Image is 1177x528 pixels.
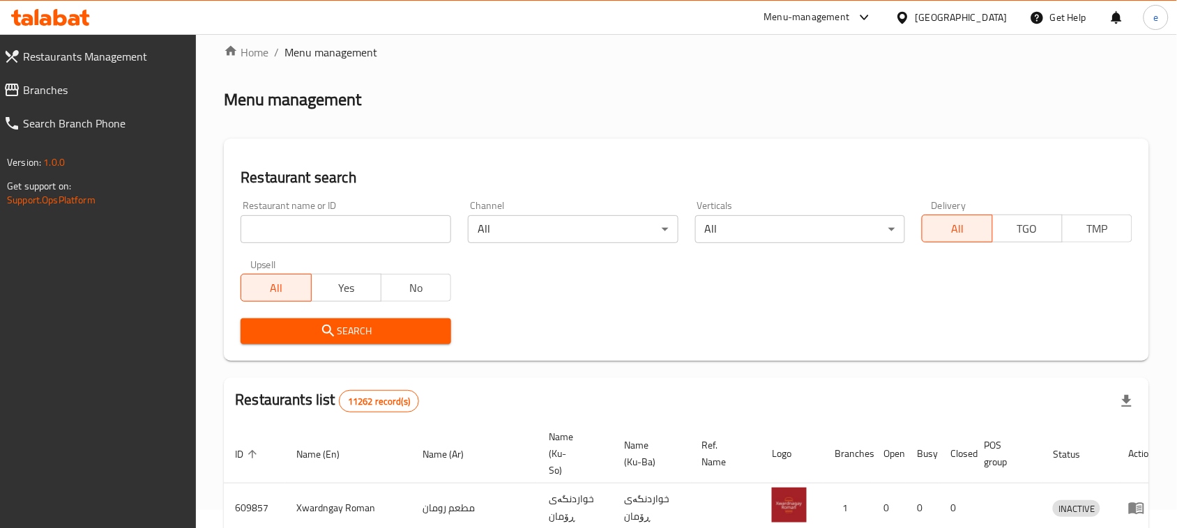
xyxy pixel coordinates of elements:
[250,260,276,270] label: Upsell
[549,428,596,479] span: Name (Ku-So)
[992,215,1063,242] button: TGO
[339,390,419,412] div: Total records count
[1128,499,1154,516] div: Menu
[1110,385,1144,418] div: Export file
[423,446,482,463] span: Name (Ar)
[1062,215,1132,242] button: TMP
[247,278,305,298] span: All
[872,424,906,483] th: Open
[7,177,71,195] span: Get support on:
[984,437,1025,470] span: POS group
[7,153,41,171] span: Version:
[998,219,1057,239] span: TGO
[241,167,1132,188] h2: Restaurant search
[241,318,451,344] button: Search
[772,488,807,522] img: Xwardngay Roman
[939,424,973,483] th: Closed
[1153,10,1158,25] span: e
[1068,219,1127,239] span: TMP
[922,215,992,242] button: All
[1053,446,1098,463] span: Status
[224,88,361,111] h2: Menu management
[241,215,451,243] input: Search for restaurant name or ID..
[381,274,451,302] button: No
[624,437,674,470] span: Name (Ku-Ba)
[701,437,744,470] span: Ref. Name
[1117,424,1165,483] th: Action
[340,395,418,408] span: 11262 record(s)
[764,9,850,26] div: Menu-management
[23,81,185,98] span: Branches
[284,44,377,61] span: Menu management
[296,446,358,463] span: Name (En)
[43,153,65,171] span: 1.0.0
[311,274,381,302] button: Yes
[317,278,376,298] span: Yes
[823,424,872,483] th: Branches
[1053,500,1100,517] div: INACTIVE
[274,44,279,61] li: /
[23,115,185,132] span: Search Branch Phone
[387,278,446,298] span: No
[23,48,185,65] span: Restaurants Management
[7,191,96,209] a: Support.OpsPlatform
[906,424,939,483] th: Busy
[252,323,440,340] span: Search
[224,44,1149,61] nav: breadcrumb
[932,201,966,210] label: Delivery
[235,389,419,412] h2: Restaurants list
[695,215,906,243] div: All
[235,446,261,463] span: ID
[928,219,987,239] span: All
[916,10,1008,25] div: [GEOGRAPHIC_DATA]
[241,274,311,302] button: All
[761,424,823,483] th: Logo
[1053,501,1100,517] span: INACTIVE
[468,215,678,243] div: All
[224,44,268,61] a: Home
